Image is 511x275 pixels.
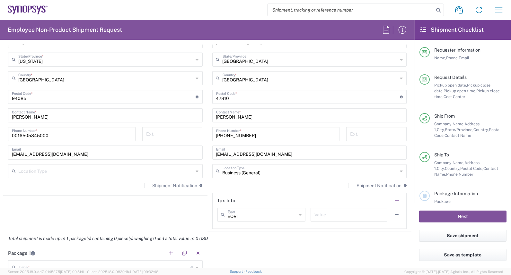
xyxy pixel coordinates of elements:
button: Next [419,211,507,222]
span: Pickup open date, [434,83,467,88]
button: Save shipment [419,230,507,242]
h2: Tax Info [217,197,236,204]
span: Pickup open time, [444,88,476,93]
button: Save as template [419,249,507,261]
span: Cost Center [444,94,465,99]
a: Support [230,270,246,273]
a: Feedback [245,270,262,273]
label: Shipment Notification [348,183,401,188]
span: Country, [473,127,489,132]
h2: Employee Non-Product Shipment Request [8,26,122,34]
span: State/Province, [445,127,473,132]
span: Client: 2025.18.0-9839db4 [87,270,158,274]
span: Company Name, [434,160,464,165]
span: [DATE] 09:32:48 [131,270,158,274]
span: Email [459,55,469,60]
span: [DATE] 09:51:11 [60,270,84,274]
span: Request Details [434,75,467,80]
span: Ship To [434,152,449,157]
em: Total shipment is made up of 1 package(s) containing 0 piece(s) weighing 0 and a total value of 0... [3,236,213,241]
input: Shipment, tracking or reference number [268,4,434,16]
span: Requester Information [434,47,480,53]
span: City, [437,166,445,171]
span: Postal Code, [460,166,483,171]
span: Company Name, [434,121,464,126]
span: Copyright © [DATE]-[DATE] Agistix Inc., All Rights Reserved [404,269,503,275]
h2: Shipment Checklist [420,26,484,34]
span: Package Information [434,191,478,196]
span: Country, [445,166,460,171]
span: Package 1: [434,199,451,210]
span: Ship From [434,113,455,119]
span: City, [437,127,445,132]
label: Shipment Notification [144,183,198,188]
span: Phone Number [446,172,473,177]
span: Name, [434,55,446,60]
span: Phone, [446,55,459,60]
span: Server: 2025.18.0-dd719145275 [8,270,84,274]
span: Contact Name [445,133,471,138]
h2: Package 1 [8,250,35,256]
